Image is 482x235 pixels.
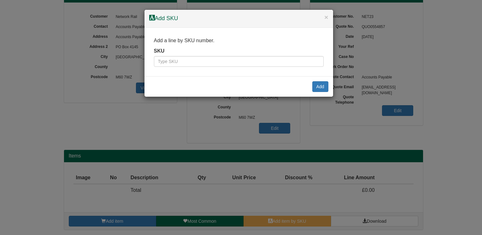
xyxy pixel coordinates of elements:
h4: Add SKU [149,14,328,23]
button: × [324,14,328,20]
label: SKU [154,48,165,55]
button: Add [312,81,328,92]
input: Type SKU [154,56,324,67]
p: Add a line by SKU number. [154,37,324,44]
